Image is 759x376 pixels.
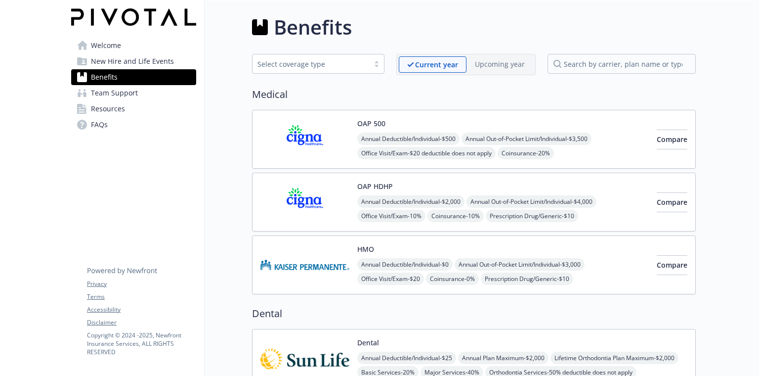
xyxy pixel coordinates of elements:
a: FAQs [71,117,196,133]
a: Terms [87,292,196,301]
a: Disclaimer [87,318,196,327]
a: Accessibility [87,305,196,314]
span: Coinsurance - 20% [498,147,554,159]
span: Lifetime Orthodontia Plan Maximum - $2,000 [550,352,678,364]
button: Dental [357,337,379,348]
h2: Medical [252,87,696,102]
span: Annual Out-of-Pocket Limit/Individual - $3,000 [455,258,585,271]
img: CIGNA carrier logo [260,118,349,160]
span: Office Visit/Exam - 10% [357,210,425,222]
p: Copyright © 2024 - 2025 , Newfront Insurance Services, ALL RIGHTS RESERVED [87,331,196,356]
img: CIGNA carrier logo [260,181,349,223]
span: Prescription Drug/Generic - $10 [486,210,578,222]
span: Welcome [91,38,121,53]
button: Compare [657,192,687,212]
a: Resources [71,101,196,117]
span: Office Visit/Exam - $20 [357,273,424,285]
input: search by carrier, plan name or type [548,54,696,74]
span: Compare [657,135,687,144]
a: Privacy [87,280,196,288]
span: Benefits [91,69,118,85]
button: Compare [657,255,687,275]
span: Office Visit/Exam - $20 deductible does not apply [357,147,496,159]
span: New Hire and Life Events [91,53,174,69]
a: Welcome [71,38,196,53]
a: New Hire and Life Events [71,53,196,69]
h1: Benefits [274,12,352,42]
a: Benefits [71,69,196,85]
span: Upcoming year [466,56,533,73]
button: HMO [357,244,374,254]
span: Compare [657,260,687,270]
span: Compare [657,197,687,207]
span: Annual Out-of-Pocket Limit/Individual - $3,500 [462,133,591,145]
img: Kaiser Permanente Insurance Company carrier logo [260,244,349,286]
span: Coinsurance - 10% [427,210,484,222]
span: Resources [91,101,125,117]
button: OAP 500 [357,118,385,129]
button: OAP HDHP [357,181,393,191]
span: Coinsurance - 0% [426,273,479,285]
span: Annual Deductible/Individual - $0 [357,258,453,271]
span: FAQs [91,117,108,133]
span: Prescription Drug/Generic - $10 [481,273,573,285]
span: Annual Deductible/Individual - $2,000 [357,195,464,208]
h2: Dental [252,306,696,321]
span: Annual Deductible/Individual - $500 [357,133,460,145]
a: Team Support [71,85,196,101]
span: Annual Out-of-Pocket Limit/Individual - $4,000 [466,195,596,208]
button: Compare [657,130,687,149]
span: Annual Deductible/Individual - $25 [357,352,456,364]
span: Annual Plan Maximum - $2,000 [458,352,548,364]
span: Team Support [91,85,138,101]
p: Current year [415,59,458,70]
div: Select coverage type [257,59,364,69]
p: Upcoming year [475,59,525,69]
